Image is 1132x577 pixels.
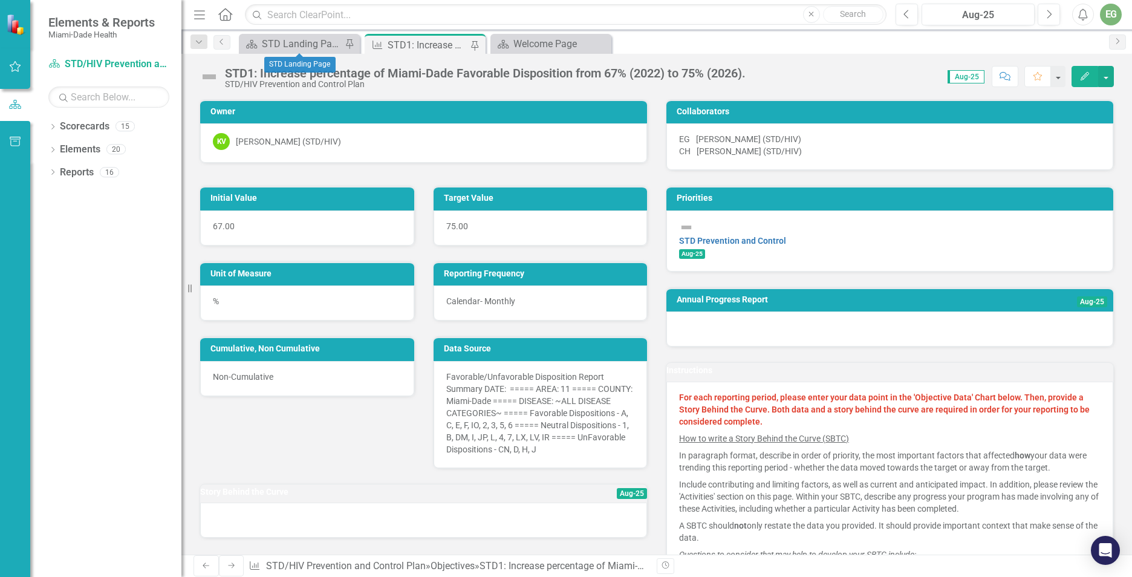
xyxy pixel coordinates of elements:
a: STD/HIV Prevention and Control Plan [266,560,426,572]
div: Open Intercom Messenger [1091,536,1120,565]
span: Non-Cumulative [213,372,273,382]
div: [PERSON_NAME] (STD/HIV) [696,133,801,145]
span: Aug-25 [948,70,984,83]
strong: For each reporting period, please enter your data point in the 'Objective Data' Chart below. Then... [679,393,1090,426]
div: Welcome Page [513,36,608,51]
h3: Priorities [677,194,1107,203]
div: [PERSON_NAME] (STD/HIV) [697,145,802,157]
div: KV [213,133,230,150]
input: Search ClearPoint... [245,4,886,25]
button: EG [1100,4,1122,25]
span: Aug-25 [617,488,647,499]
a: Welcome Page [493,36,608,51]
div: EG [679,133,690,145]
h3: Reporting Frequency [444,269,642,278]
span: % [213,296,219,306]
h3: Owner [210,107,641,116]
a: Elements [60,143,100,157]
h3: Unit of Measure [210,269,408,278]
button: Aug-25 [922,4,1035,25]
div: CH [679,145,691,157]
p: In paragraph format, describe in order of priority, the most important factors that affected your... [679,447,1101,476]
div: 20 [106,145,126,155]
input: Search Below... [48,86,169,108]
img: Not Defined [679,220,694,235]
div: STD1: Increase percentage of Miami-Dade Favorable Disposition from 67% (2022) to 75% (2026). [225,67,746,80]
div: » » [249,559,648,573]
a: Objectives [431,560,475,572]
img: ClearPoint Strategy [5,13,28,36]
div: Aug-25 [926,8,1030,22]
a: Scorecards [60,120,109,134]
span: 67.00 [213,221,235,231]
div: 16 [100,167,119,177]
div: STD Landing Page [262,36,342,51]
span: Search [840,9,866,19]
h3: Target Value [444,194,642,203]
h3: Instructions [666,366,1113,375]
h3: Annual Progress Report [677,295,1001,304]
span: Elements & Reports [48,15,155,30]
div: STD Landing Page [264,57,336,73]
div: [PERSON_NAME] (STD/HIV) [236,135,341,148]
button: Search [823,6,883,23]
div: STD1: Increase percentage of Miami-Dade Favorable Disposition from 67% (2022) to 75% (2026). [480,560,894,572]
h3: Cumulative, Non Cumulative [210,344,408,353]
div: 15 [115,122,135,132]
a: STD/HIV Prevention and Control Plan [48,57,169,71]
strong: not [734,521,747,530]
strong: how [1015,451,1030,460]
h3: Story Behind the Curve [200,487,534,497]
span: Favorable/Unfavorable Disposition Report Summary DATE: ===== AREA: 11 ===== COUNTY: Miami-Dade ==... [446,372,633,454]
span: Aug-25 [1077,296,1107,307]
a: STD Prevention and Control [679,236,786,246]
span: Aug-25 [679,249,705,259]
span: 75.00 [446,221,468,231]
small: Miami-Dade Health [48,30,155,39]
h3: Data Source [444,344,642,353]
div: Calendar- Monthly [434,285,648,321]
p: A SBTC should only restate the data you provided. It should provide important context that make s... [679,517,1101,546]
p: Include contributing and limiting factors, as well as current and anticipated impact. In addition... [679,476,1101,517]
a: STD Landing Page [242,36,342,51]
a: Reports [60,166,94,180]
div: STD1: Increase percentage of Miami-Dade Favorable Disposition from 67% (2022) to 75% (2026). [388,37,467,53]
h3: Initial Value [210,194,408,203]
em: Questions to consider that may help to develop your SBTC include: [679,550,916,559]
div: STD/HIV Prevention and Control Plan [225,80,746,89]
img: Not Defined [200,67,219,86]
u: How to write a Story Behind the Curve (SBTC) [679,434,849,443]
h3: Collaborators [677,107,1107,116]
